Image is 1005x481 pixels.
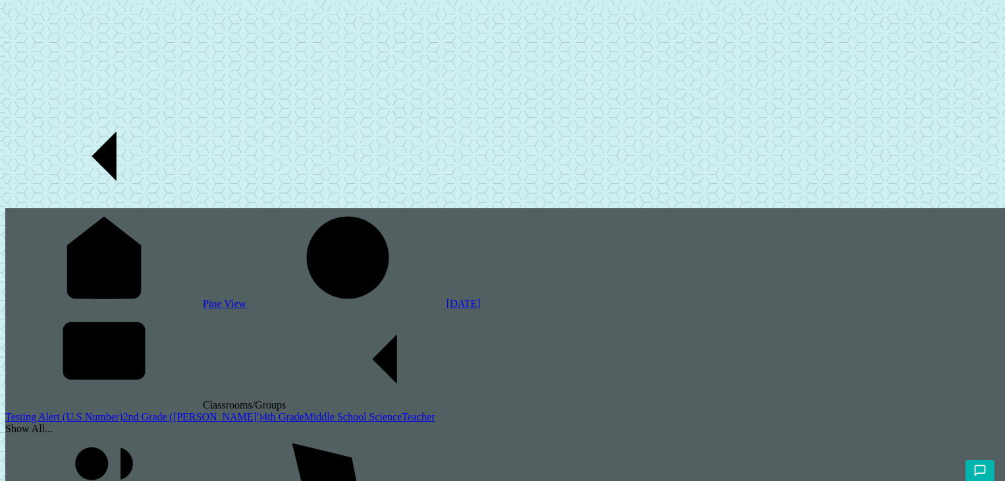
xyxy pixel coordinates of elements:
[447,298,481,309] span: [DATE]
[262,411,304,422] a: 4th Grade
[5,411,122,422] a: Testing Alert (U.S Number)
[203,399,483,410] span: Classrooms/Groups
[122,411,262,422] a: 2nd Grade ([PERSON_NAME]')
[304,411,402,422] a: Middle School Science
[5,298,249,309] a: Pine View
[249,298,481,309] a: [DATE]
[402,411,435,422] a: Teacher
[5,423,1005,435] div: Show All...
[203,298,249,309] span: Pine View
